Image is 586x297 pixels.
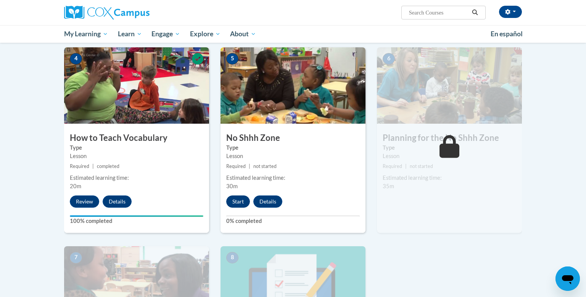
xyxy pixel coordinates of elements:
[70,53,82,65] span: 4
[469,8,481,17] button: Search
[53,25,533,43] div: Main menu
[118,29,142,39] span: Learn
[226,53,238,65] span: 5
[70,252,82,263] span: 7
[410,163,433,169] span: not started
[253,163,277,169] span: not started
[92,163,94,169] span: |
[221,47,365,124] img: Course Image
[97,163,119,169] span: completed
[383,174,516,182] div: Estimated learning time:
[185,25,225,43] a: Explore
[64,47,209,124] img: Course Image
[377,47,522,124] img: Course Image
[70,144,203,152] label: Type
[103,195,132,208] button: Details
[221,132,365,144] h3: No Shhh Zone
[408,8,469,17] input: Search Courses
[70,152,203,160] div: Lesson
[377,132,522,144] h3: Planning for the No Shhh Zone
[383,163,402,169] span: Required
[249,163,250,169] span: |
[70,217,203,225] label: 100% completed
[405,163,407,169] span: |
[113,25,147,43] a: Learn
[146,25,185,43] a: Engage
[383,183,394,189] span: 35m
[70,195,99,208] button: Review
[151,29,180,39] span: Engage
[190,29,221,39] span: Explore
[383,152,516,160] div: Lesson
[555,266,580,291] iframe: Button to launch messaging window
[383,144,516,152] label: Type
[226,152,360,160] div: Lesson
[225,25,261,43] a: About
[226,144,360,152] label: Type
[226,252,238,263] span: 8
[230,29,256,39] span: About
[226,174,360,182] div: Estimated learning time:
[499,6,522,18] button: Account Settings
[64,132,209,144] h3: How to Teach Vocabulary
[64,29,108,39] span: My Learning
[486,26,528,42] a: En español
[64,6,209,19] a: Cox Campus
[64,6,150,19] img: Cox Campus
[70,215,203,217] div: Your progress
[226,217,360,225] label: 0% completed
[70,163,89,169] span: Required
[226,195,250,208] button: Start
[253,195,282,208] button: Details
[226,163,246,169] span: Required
[59,25,113,43] a: My Learning
[70,183,81,189] span: 20m
[491,30,523,38] span: En español
[226,183,238,189] span: 30m
[383,53,395,65] span: 6
[70,174,203,182] div: Estimated learning time:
